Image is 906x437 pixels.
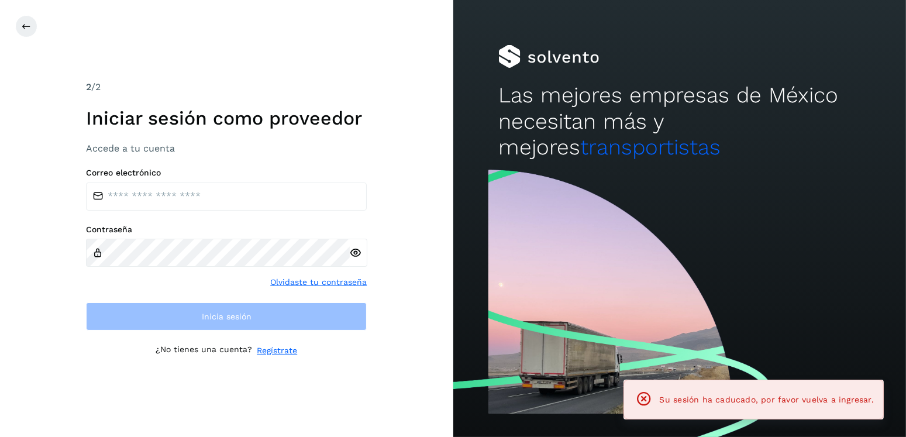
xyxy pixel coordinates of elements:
[270,276,367,288] a: Olvidaste tu contraseña
[86,143,367,154] h3: Accede a tu cuenta
[86,107,367,129] h1: Iniciar sesión como proveedor
[86,80,367,94] div: /2
[257,345,297,357] a: Regístrate
[86,225,367,235] label: Contraseña
[498,82,861,160] h2: Las mejores empresas de México necesitan más y mejores
[156,345,252,357] p: ¿No tienes una cuenta?
[660,395,874,404] span: Su sesión ha caducado, por favor vuelva a ingresar.
[86,168,367,178] label: Correo electrónico
[86,81,91,92] span: 2
[580,135,721,160] span: transportistas
[202,312,252,321] span: Inicia sesión
[86,302,367,331] button: Inicia sesión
